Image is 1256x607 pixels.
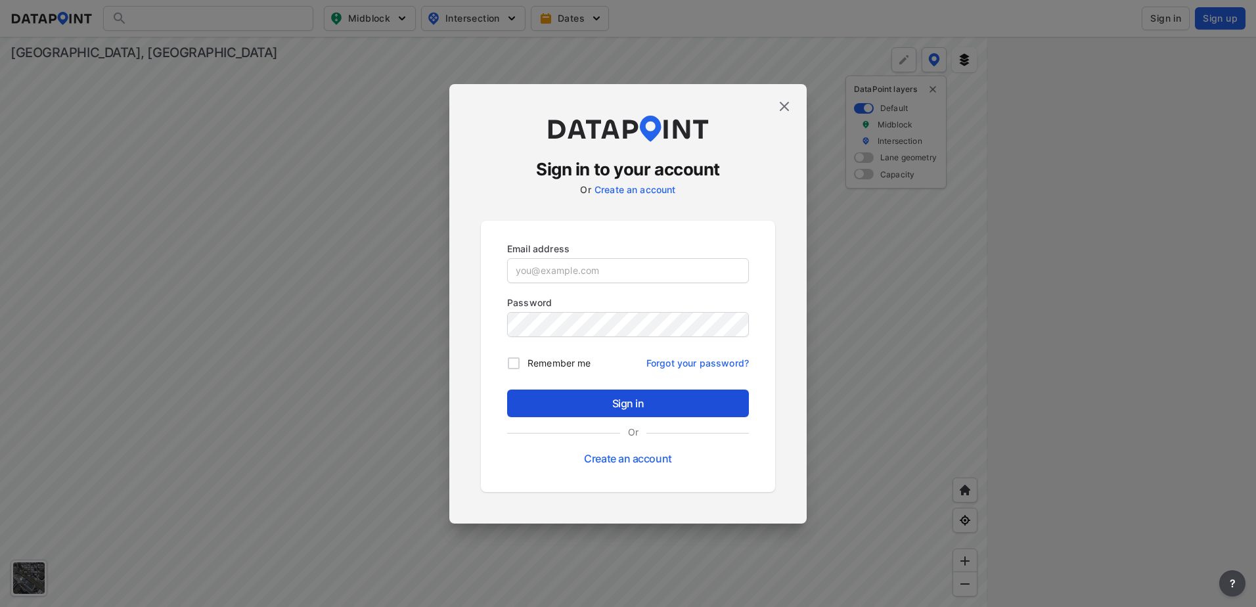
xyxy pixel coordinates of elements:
[508,259,748,282] input: you@example.com
[580,184,591,195] label: Or
[646,349,749,370] a: Forgot your password?
[1219,570,1245,596] button: more
[776,99,792,114] img: close.efbf2170.svg
[518,395,738,411] span: Sign in
[481,158,775,181] h3: Sign in to your account
[527,356,591,370] span: Remember me
[507,296,749,309] p: Password
[507,390,749,417] button: Sign in
[584,452,671,465] a: Create an account
[594,184,676,195] a: Create an account
[620,425,646,439] label: Or
[507,242,749,256] p: Email address
[1227,575,1238,591] span: ?
[546,116,710,142] img: dataPointLogo.9353c09d.svg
